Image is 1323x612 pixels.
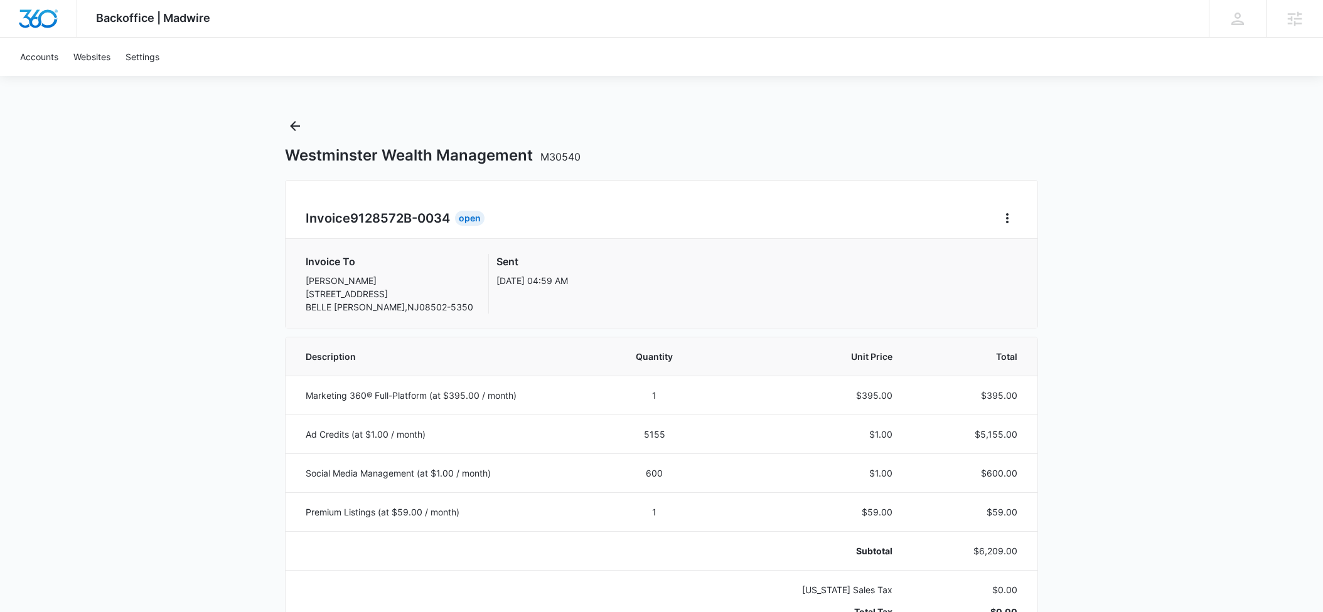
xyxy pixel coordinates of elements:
span: Description [306,350,584,363]
p: Marketing 360® Full-Platform (at $395.00 / month) [306,389,584,402]
p: $59.00 [923,505,1017,519]
p: $600.00 [923,467,1017,480]
button: Home [997,208,1017,228]
p: $6,209.00 [923,544,1017,557]
p: Ad Credits (at $1.00 / month) [306,428,584,441]
td: 600 [599,453,710,492]
span: 9128572B-0034 [350,211,450,226]
p: [PERSON_NAME] [STREET_ADDRESS] BELLE [PERSON_NAME] , NJ 08502-5350 [306,274,473,314]
p: $0.00 [923,583,1017,596]
td: 1 [599,376,710,414]
span: Total [923,350,1017,363]
td: 5155 [599,414,710,453]
p: $1.00 [725,467,892,480]
a: Accounts [13,38,66,76]
p: $395.00 [923,389,1017,402]
h2: Invoice [306,209,455,228]
span: Unit Price [725,350,892,363]
p: Premium Listings (at $59.00 / month) [306,505,584,519]
h3: Sent [496,254,568,269]
p: [US_STATE] Sales Tax [725,583,892,596]
span: Backoffice | Madwire [96,11,210,24]
p: [DATE] 04:59 AM [496,274,568,287]
span: M30540 [540,150,581,163]
a: Settings [118,38,167,76]
button: Back [285,116,305,136]
p: $395.00 [725,389,892,402]
p: Social Media Management (at $1.00 / month) [306,467,584,480]
h3: Invoice To [306,254,473,269]
td: 1 [599,492,710,531]
p: $59.00 [725,505,892,519]
p: $5,155.00 [923,428,1017,441]
p: $1.00 [725,428,892,441]
span: Quantity [614,350,695,363]
a: Websites [66,38,118,76]
div: Open [455,211,485,226]
h1: Westminster Wealth Management [285,146,581,165]
p: Subtotal [725,544,892,557]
